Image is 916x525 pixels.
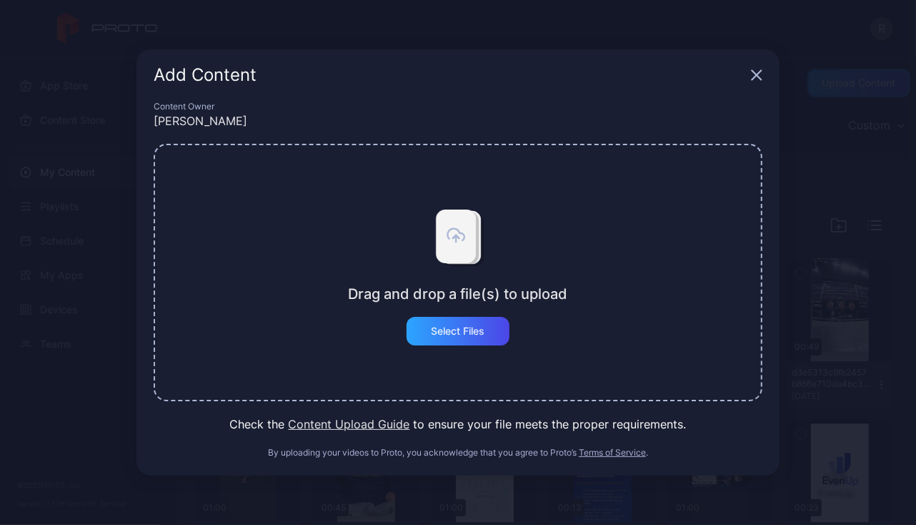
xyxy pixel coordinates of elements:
div: Add Content [154,67,745,84]
div: Select Files [432,325,485,337]
div: By uploading your videos to Proto, you acknowledge that you agree to Proto’s . [154,447,762,458]
div: Drag and drop a file(s) to upload [349,285,568,303]
div: [PERSON_NAME] [154,112,762,129]
div: Content Owner [154,101,762,112]
button: Terms of Service [579,447,646,458]
button: Content Upload Guide [289,416,410,433]
button: Select Files [407,317,509,345]
div: Check the to ensure your file meets the proper requirements. [154,416,762,433]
